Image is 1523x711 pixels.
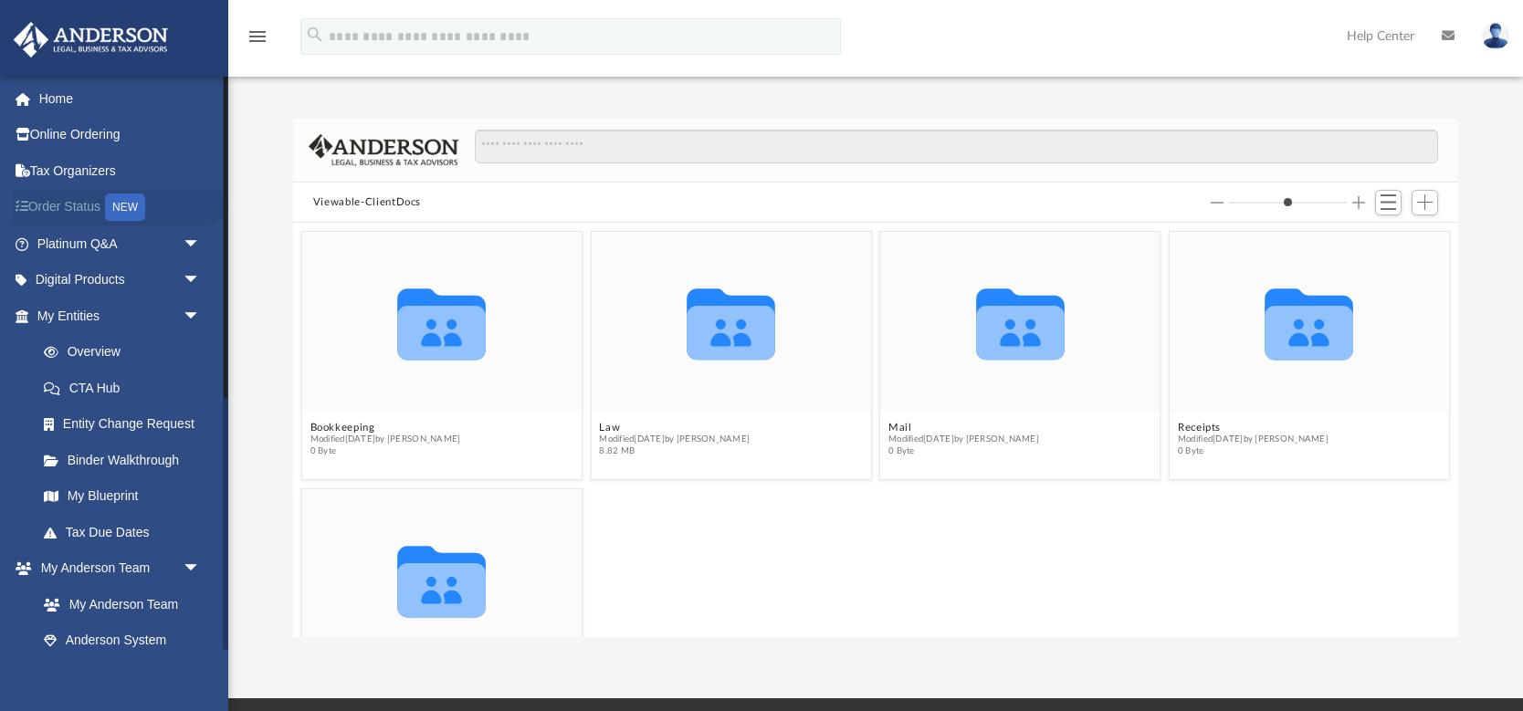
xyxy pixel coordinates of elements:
a: My Anderson Team [26,586,210,622]
a: menu [247,35,268,47]
span: Modified [DATE] by [PERSON_NAME] [310,434,460,445]
a: My Entitiesarrow_drop_down [13,298,228,334]
a: Digital Productsarrow_drop_down [13,262,228,298]
span: Modified [DATE] by [PERSON_NAME] [599,434,750,445]
a: Anderson System [26,622,219,659]
button: Decrease column size [1211,196,1224,209]
i: search [305,25,325,45]
a: Home [13,80,228,117]
a: Binder Walkthrough [26,442,228,478]
span: 0 Byte [1178,445,1329,457]
img: Anderson Advisors Platinum Portal [8,22,173,58]
img: User Pic [1482,23,1509,49]
span: arrow_drop_down [183,298,219,335]
input: Search files and folders [475,130,1439,164]
a: My Anderson Teamarrow_drop_down [13,550,219,587]
a: Entity Change Request [26,406,228,443]
i: menu [247,26,268,47]
button: Add [1412,190,1439,215]
span: arrow_drop_down [183,262,219,299]
a: Order StatusNEW [13,189,228,226]
button: Switch to List View [1375,190,1402,215]
a: Tax Due Dates [26,514,228,550]
input: Column size [1229,196,1347,209]
button: Mail [888,422,1039,434]
a: My Blueprint [26,478,219,515]
a: Platinum Q&Aarrow_drop_down [13,225,228,262]
span: 0 Byte [310,445,460,457]
a: Online Ordering [13,117,228,153]
span: 0 Byte [888,445,1039,457]
a: CTA Hub [26,370,228,406]
button: Law [599,422,750,434]
a: Tax Organizers [13,152,228,189]
div: NEW [105,193,145,221]
button: Receipts [1178,422,1329,434]
button: Viewable-ClientDocs [313,194,421,211]
span: arrow_drop_down [183,225,219,263]
span: 8.82 MB [599,445,750,457]
button: Increase column size [1352,196,1365,209]
button: Bookkeeping [310,422,460,434]
a: Overview [26,334,228,371]
span: Modified [DATE] by [PERSON_NAME] [1178,434,1329,445]
span: Modified [DATE] by [PERSON_NAME] [888,434,1039,445]
div: grid [293,223,1458,638]
span: arrow_drop_down [183,550,219,588]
